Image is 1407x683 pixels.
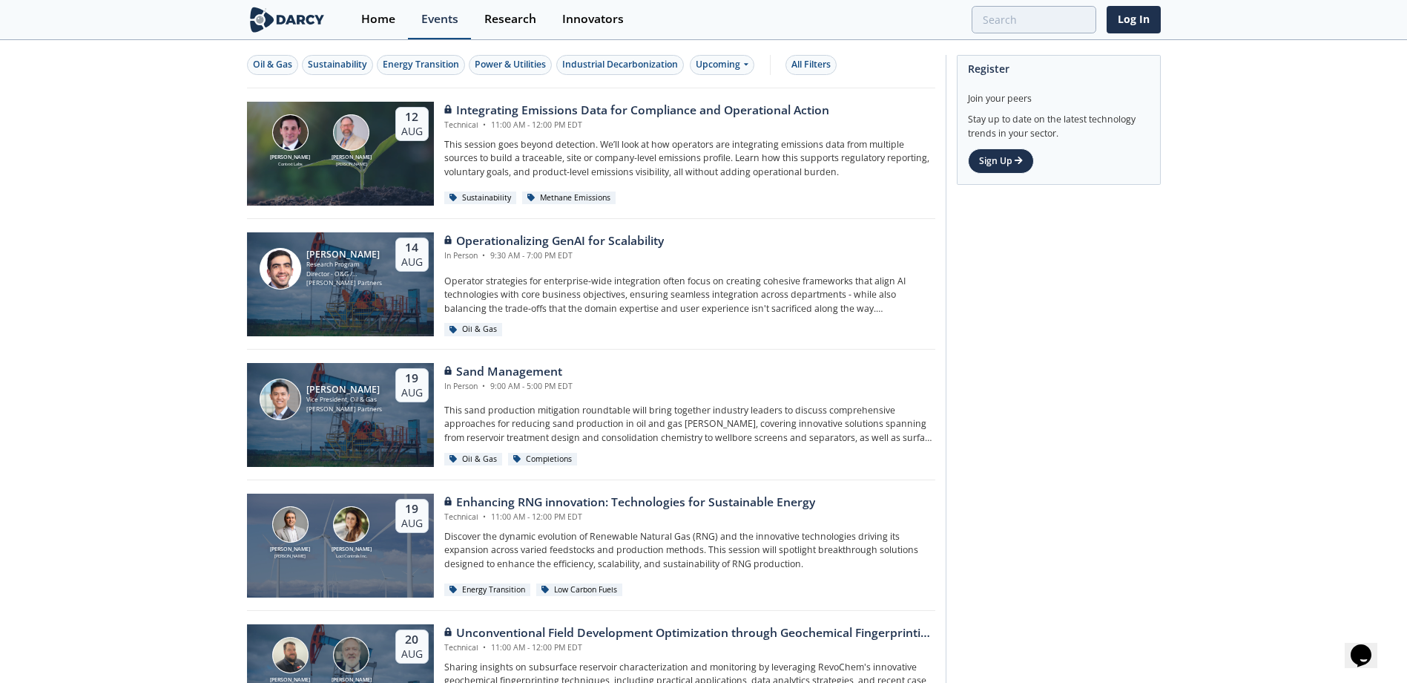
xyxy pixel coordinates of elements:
div: Oil & Gas [253,58,292,71]
div: Events [421,13,458,25]
input: Advanced Search [972,6,1096,33]
div: 12 [401,110,423,125]
img: logo-wide.svg [247,7,328,33]
div: Sustainability [444,192,517,205]
iframe: chat widget [1345,624,1392,668]
div: [PERSON_NAME] [306,249,382,260]
span: • [481,512,489,522]
div: Oil & Gas [444,453,503,466]
img: Nicole Neff [333,506,369,543]
div: Low Carbon Fuels [536,584,623,597]
p: This session goes beyond detection. We’ll look at how operators are integrating emissions data fr... [444,138,935,179]
div: In Person 9:30 AM - 7:00 PM EDT [444,250,664,262]
div: [PERSON_NAME] [329,154,375,162]
div: [PERSON_NAME] Partners [306,405,382,414]
div: Enhancing RNG innovation: Technologies for Sustainable Energy [444,494,815,512]
div: Energy Transition [444,584,531,597]
div: Industrial Decarbonization [562,58,678,71]
img: John Sinclair [333,637,369,673]
div: Technical 11:00 AM - 12:00 PM EDT [444,120,829,131]
span: • [480,381,488,391]
div: Aug [401,255,423,269]
span: • [481,120,489,130]
div: [PERSON_NAME] [267,546,313,554]
div: 14 [401,241,423,255]
img: Nathan Brawn [272,114,309,151]
div: Technical 11:00 AM - 12:00 PM EDT [444,642,935,654]
div: All Filters [791,58,831,71]
div: [PERSON_NAME] [267,154,313,162]
div: Home [361,13,395,25]
div: Completions [508,453,578,466]
div: Power & Utilities [475,58,546,71]
div: Sustainability [308,58,367,71]
div: Integrating Emissions Data for Compliance and Operational Action [444,102,829,120]
div: Aug [401,125,423,138]
div: Aug [401,386,423,399]
div: 19 [401,371,423,386]
a: Ron Sasaki [PERSON_NAME] Vice President, Oil & Gas [PERSON_NAME] Partners 19 Aug Sand Management ... [247,363,935,467]
p: Discover the dynamic evolution of Renewable Natural Gas (RNG) and the innovative technologies dri... [444,530,935,571]
p: Operator strategies for enterprise-wide integration often focus on creating cohesive frameworks t... [444,275,935,316]
div: Aug [401,647,423,661]
div: Upcoming [690,55,754,75]
button: Energy Transition [377,55,465,75]
img: Mark Gebbia [333,114,369,151]
div: [PERSON_NAME] Partners [306,278,382,288]
div: [PERSON_NAME] [329,161,375,167]
button: Oil & Gas [247,55,298,75]
div: Context Labs [267,161,313,167]
div: Operationalizing GenAI for Scalability [444,232,664,250]
div: [PERSON_NAME] [267,553,313,559]
div: Join your peers [968,82,1150,105]
div: [PERSON_NAME] [306,385,382,395]
a: Log In [1107,6,1161,33]
div: Register [968,56,1150,82]
div: 20 [401,633,423,647]
img: Ron Sasaki [260,379,301,420]
div: Vice President, Oil & Gas [306,395,382,405]
span: • [481,642,489,653]
img: Bob Aylsworth [272,637,309,673]
div: Methane Emissions [522,192,616,205]
img: Sami Sultan [260,248,301,290]
a: Sign Up [968,148,1034,174]
div: Loci Controls Inc. [329,553,375,559]
div: Innovators [562,13,624,25]
div: Unconventional Field Development Optimization through Geochemical Fingerprinting Technology [444,624,935,642]
div: [PERSON_NAME] [329,546,375,554]
div: Oil & Gas [444,323,503,336]
button: Sustainability [302,55,373,75]
a: Amir Akbari [PERSON_NAME] [PERSON_NAME] Nicole Neff [PERSON_NAME] Loci Controls Inc. 19 Aug Enhan... [247,494,935,598]
div: Energy Transition [383,58,459,71]
div: Aug [401,517,423,530]
img: Amir Akbari [272,506,309,543]
div: Research [484,13,536,25]
a: Nathan Brawn [PERSON_NAME] Context Labs Mark Gebbia [PERSON_NAME] [PERSON_NAME] 12 Aug Integratin... [247,102,935,206]
button: Power & Utilities [469,55,552,75]
a: Sami Sultan [PERSON_NAME] Research Program Director - O&G / Sustainability [PERSON_NAME] Partners... [247,232,935,336]
div: Stay up to date on the latest technology trends in your sector. [968,105,1150,140]
div: Sand Management [444,363,573,381]
button: Industrial Decarbonization [556,55,684,75]
button: All Filters [785,55,837,75]
div: In Person 9:00 AM - 5:00 PM EDT [444,381,573,393]
div: Research Program Director - O&G / Sustainability [306,260,382,278]
div: 19 [401,502,423,517]
div: Technical 11:00 AM - 12:00 PM EDT [444,512,815,523]
p: This sand production mitigation roundtable will bring together industry leaders to discuss compre... [444,404,935,445]
span: • [480,250,488,261]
